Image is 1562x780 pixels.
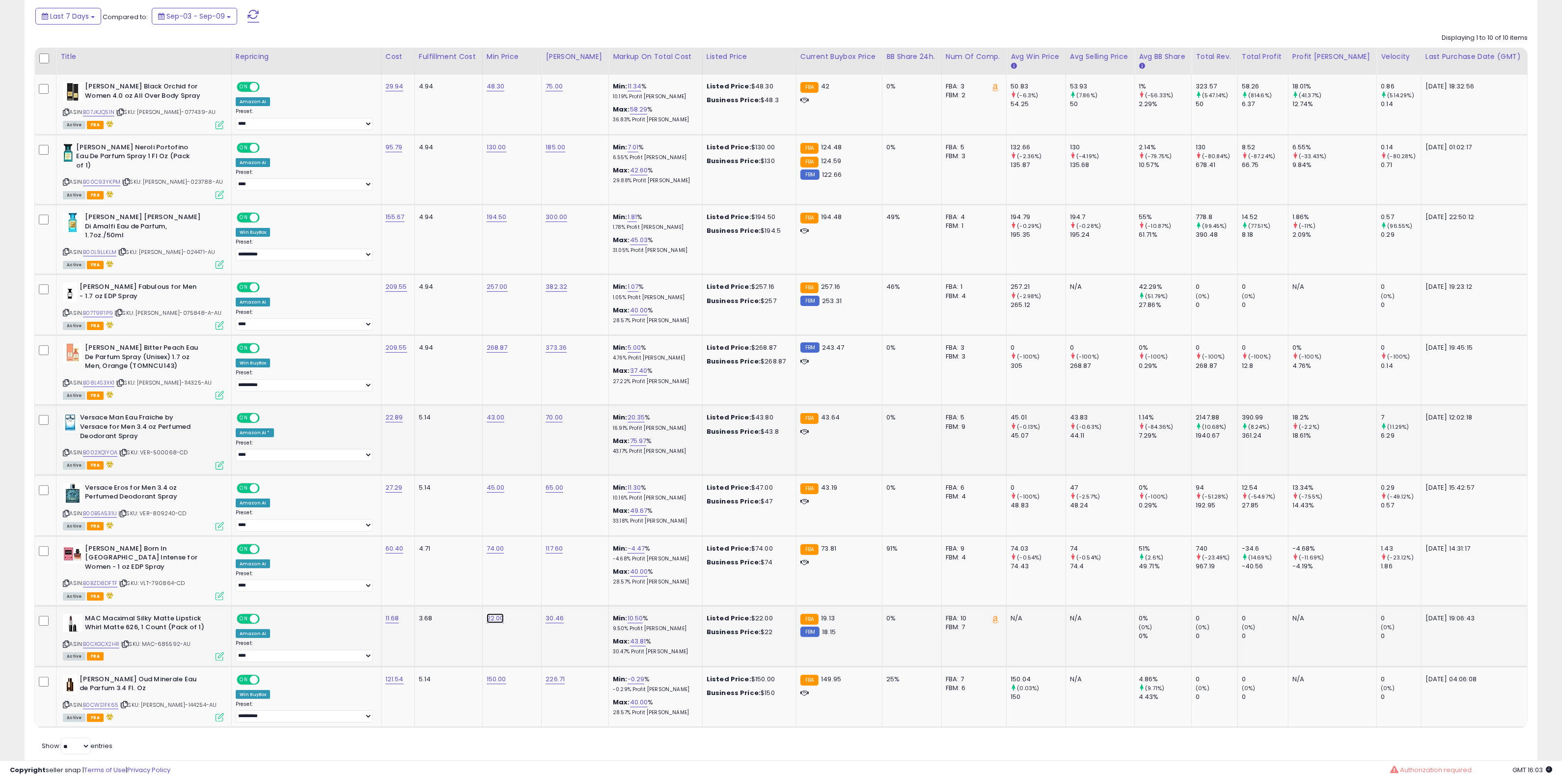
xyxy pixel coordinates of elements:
[487,544,504,554] a: 74.00
[1425,213,1520,222] div: [DATE] 22:50:12
[1076,152,1099,160] small: (-4.19%)
[613,236,695,254] div: %
[1196,213,1237,222] div: 778.8
[236,228,271,237] div: Win BuyBox
[236,108,374,130] div: Preset:
[1196,52,1233,62] div: Total Rev.
[236,169,374,191] div: Preset:
[609,48,703,75] th: The percentage added to the cost of goods (COGS) that forms the calculator for Min & Max prices.
[1070,282,1127,291] div: N/A
[238,83,250,91] span: ON
[1196,292,1209,300] small: (0%)
[118,248,215,256] span: | SKU: [PERSON_NAME]-024471-AU
[707,52,792,62] div: Listed Price
[946,143,999,152] div: FBA: 5
[1242,282,1288,291] div: 0
[821,82,829,91] span: 42
[613,105,630,114] b: Max:
[630,637,646,646] a: 43.81
[630,105,648,114] a: 58.29
[63,343,224,398] div: ASIN:
[1292,161,1376,169] div: 9.84%
[613,343,628,352] b: Min:
[80,282,199,303] b: [PERSON_NAME] Fabulous for Men - 1.7 oz EDP Spray
[83,701,118,709] a: B0CWS1FK65
[1145,91,1173,99] small: (-56.33%)
[76,143,195,173] b: [PERSON_NAME] Neroli Portofino Eau De Parfum Spray 1 Fl Oz (Pack of 1)
[63,261,85,269] span: All listings currently available for purchase on Amazon
[707,157,789,166] div: $130
[707,95,761,105] b: Business Price:
[613,82,695,100] div: %
[1011,143,1066,152] div: 132.66
[1202,152,1230,160] small: (-80.84%)
[1139,62,1145,71] small: Avg BB Share.
[1139,52,1187,62] div: Avg BB Share
[419,52,478,62] div: Fulfillment Cost
[63,143,224,198] div: ASIN:
[1139,282,1191,291] div: 42.29%
[104,260,114,267] i: hazardous material
[1292,82,1376,91] div: 18.01%
[546,544,563,554] a: 117.60
[63,213,82,232] img: 41lrNCig4CL._SL40_.jpg
[1292,100,1376,109] div: 12.74%
[236,52,377,62] div: Repricing
[707,156,761,166] b: Business Price:
[104,321,114,328] i: hazardous material
[613,317,695,324] p: 28.57% Profit [PERSON_NAME]
[707,142,751,152] b: Listed Price:
[821,156,841,166] span: 124.59
[63,675,77,695] img: 31m8eCZn0yL._SL40_.jpg
[1076,222,1101,230] small: (-0.28%)
[50,11,89,21] span: Last 7 Days
[63,483,82,503] img: 51wkVhKLIOL._SL40_.jpg
[487,282,508,292] a: 257.00
[63,322,85,330] span: All listings currently available for purchase on Amazon
[1139,301,1191,309] div: 27.86%
[613,177,695,184] p: 29.88% Profit [PERSON_NAME]
[1388,91,1414,99] small: (514.29%)
[166,11,225,21] span: Sep-03 - Sep-09
[63,614,82,632] img: 31l3N3sn+NL._SL40_.jpg
[800,296,820,306] small: FBM
[822,170,842,179] span: 122.66
[83,108,114,116] a: B07JKJQ51N
[800,52,878,62] div: Current Buybox Price
[1011,82,1066,91] div: 50.83
[85,213,204,243] b: [PERSON_NAME] [PERSON_NAME] Di Amalfi Eau de Parfum, 1.7oz./50ml
[1196,143,1237,152] div: 130
[83,379,114,387] a: B08L4S3XK1
[546,82,563,91] a: 75.00
[800,213,819,223] small: FBA
[385,343,407,353] a: 209.55
[83,509,117,518] a: B00B5A531U
[707,297,789,306] div: $257
[800,282,819,293] small: FBA
[1070,82,1134,91] div: 53.93
[385,674,404,684] a: 121.54
[1076,91,1097,99] small: (7.86%)
[103,12,148,22] span: Compared to:
[613,93,695,100] p: 10.19% Profit [PERSON_NAME]
[1011,282,1066,291] div: 257.21
[630,366,648,376] a: 37.40
[707,213,789,222] div: $194.50
[236,158,270,167] div: Amazon AI
[238,214,250,222] span: ON
[1139,100,1191,109] div: 2.29%
[1248,222,1270,230] small: (77.51%)
[85,82,204,103] b: [PERSON_NAME] Black Orchid for Women 4.0 oz All Over Body Spray
[1070,230,1134,239] div: 195.24
[707,282,789,291] div: $257.16
[1388,152,1416,160] small: (-80.28%)
[1248,152,1275,160] small: (-87.24%)
[1292,230,1376,239] div: 2.09%
[613,247,695,254] p: 31.05% Profit [PERSON_NAME]
[1242,82,1288,91] div: 58.26
[822,296,842,306] span: 253.31
[419,82,475,91] div: 4.94
[821,142,842,152] span: 124.48
[83,579,117,587] a: B0BZD8DFTF
[83,448,117,457] a: B002XQ1YOA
